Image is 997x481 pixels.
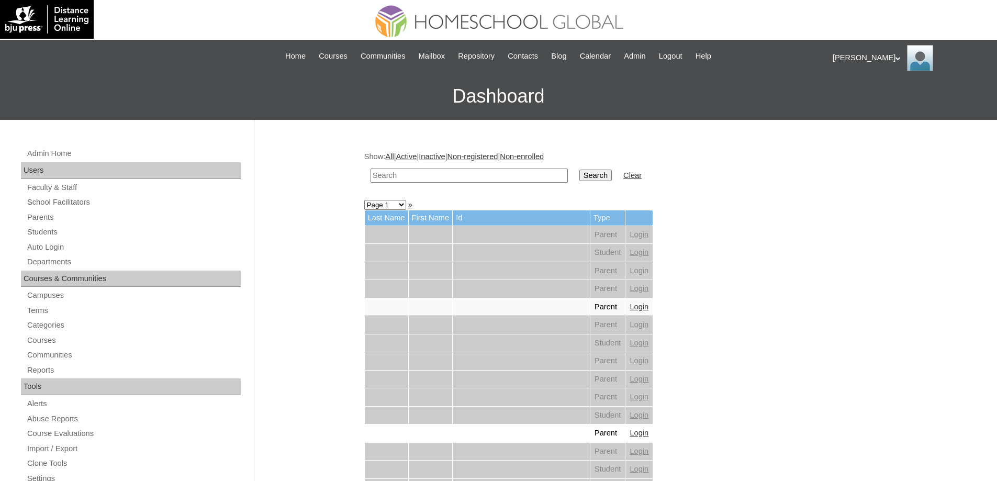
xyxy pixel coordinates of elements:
[630,375,648,383] a: Login
[623,171,642,180] a: Clear
[696,50,711,62] span: Help
[590,280,625,298] td: Parent
[447,152,498,161] a: Non-registered
[5,73,992,120] h3: Dashboard
[26,442,241,455] a: Import / Export
[590,262,625,280] td: Parent
[590,371,625,388] td: Parent
[365,210,408,226] td: Last Name
[630,465,648,473] a: Login
[26,412,241,426] a: Abuse Reports
[26,334,241,347] a: Courses
[579,170,612,181] input: Search
[453,50,500,62] a: Repository
[630,320,648,329] a: Login
[508,50,538,62] span: Contacts
[630,356,648,365] a: Login
[502,50,543,62] a: Contacts
[26,181,241,194] a: Faculty & Staff
[590,352,625,370] td: Parent
[590,424,625,442] td: Parent
[355,50,411,62] a: Communities
[630,447,648,455] a: Login
[590,334,625,352] td: Student
[630,303,648,311] a: Login
[630,230,648,239] a: Login
[26,397,241,410] a: Alerts
[26,457,241,470] a: Clone Tools
[453,210,590,226] td: Id
[630,266,648,275] a: Login
[546,50,572,62] a: Blog
[285,50,306,62] span: Home
[361,50,406,62] span: Communities
[833,45,987,71] div: [PERSON_NAME]
[21,162,241,179] div: Users
[313,50,353,62] a: Courses
[590,443,625,461] td: Parent
[590,298,625,316] td: Parent
[413,50,451,62] a: Mailbox
[590,461,625,478] td: Student
[630,339,648,347] a: Login
[624,50,646,62] span: Admin
[619,50,651,62] a: Admin
[419,50,445,62] span: Mailbox
[26,427,241,440] a: Course Evaluations
[364,151,882,188] div: Show: | | | |
[26,226,241,239] a: Students
[590,316,625,334] td: Parent
[630,429,648,437] a: Login
[5,5,88,33] img: logo-white.png
[21,378,241,395] div: Tools
[907,45,933,71] img: Ariane Ebuen
[590,226,625,244] td: Parent
[26,196,241,209] a: School Facilitators
[630,284,648,293] a: Login
[419,152,445,161] a: Inactive
[690,50,716,62] a: Help
[26,255,241,269] a: Departments
[396,152,417,161] a: Active
[26,241,241,254] a: Auto Login
[659,50,682,62] span: Logout
[26,304,241,317] a: Terms
[580,50,611,62] span: Calendar
[630,411,648,419] a: Login
[26,289,241,302] a: Campuses
[26,349,241,362] a: Communities
[654,50,688,62] a: Logout
[26,211,241,224] a: Parents
[590,244,625,262] td: Student
[280,50,311,62] a: Home
[385,152,394,161] a: All
[590,407,625,424] td: Student
[26,319,241,332] a: Categories
[319,50,348,62] span: Courses
[408,200,412,209] a: »
[590,210,625,226] td: Type
[26,147,241,160] a: Admin Home
[26,364,241,377] a: Reports
[500,152,544,161] a: Non-enrolled
[458,50,495,62] span: Repository
[630,393,648,401] a: Login
[21,271,241,287] div: Courses & Communities
[409,210,453,226] td: First Name
[630,248,648,256] a: Login
[371,169,568,183] input: Search
[575,50,616,62] a: Calendar
[551,50,566,62] span: Blog
[590,388,625,406] td: Parent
